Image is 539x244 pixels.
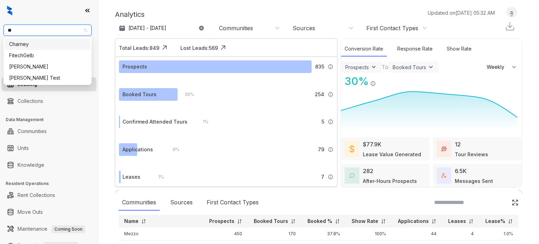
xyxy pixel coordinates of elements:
div: Communities [119,194,160,211]
div: Confirmed Attended Tours [122,118,187,126]
img: LeaseValue [350,145,354,153]
div: Charney [5,39,90,50]
div: Sources [167,194,196,211]
div: Total Leads: 849 [119,44,159,52]
img: sorting [431,219,437,224]
div: 1 % [151,173,164,181]
div: FitechGelb [9,52,86,59]
button: Weekly [483,61,522,73]
div: 30 % [341,73,369,89]
td: 44 [392,227,442,240]
div: Schuyler Test [5,72,90,84]
img: Click Icon [512,199,519,206]
td: 4 [442,227,479,240]
li: Move Outs [1,205,97,219]
div: Sources [293,24,315,32]
div: Lost Leads: 569 [180,44,218,52]
img: TotalFum [441,173,446,178]
div: FitechGelb [5,50,90,61]
div: 9 % [166,146,179,153]
a: Rent Collections [18,188,55,202]
li: Leads [1,47,97,61]
div: $77.9K [363,140,381,149]
td: 450 [203,227,247,240]
p: Booked % [307,218,332,225]
div: First Contact Types [366,24,418,32]
li: Rent Collections [1,188,97,202]
div: 30 % [178,91,194,98]
span: 254 [315,91,324,98]
div: Booked Tours [393,64,426,70]
p: Show Rate [352,218,378,225]
p: Lease% [485,218,505,225]
p: Booked Tours [254,218,288,225]
div: After-Hours Prospects [363,177,417,185]
h3: Data Management [6,117,98,123]
span: 79 [318,146,324,153]
img: sorting [468,219,474,224]
p: Leases [448,218,466,225]
p: Prospects [209,218,234,225]
div: Leases [122,173,140,181]
div: [PERSON_NAME] [9,63,86,71]
a: Knowledge [18,158,44,172]
div: 12 [455,140,461,149]
td: 37.8% [301,227,346,240]
div: First Contact Types [203,194,262,211]
a: Move Outs [18,205,43,219]
div: Messages Sent [455,177,493,185]
div: Applications [122,146,153,153]
div: Lease Value Generated [363,151,421,158]
td: 100% [346,227,392,240]
a: Units [18,141,29,155]
img: sorting [291,219,296,224]
li: Maintenance [1,222,97,236]
td: Mezzo [119,227,203,240]
div: Prospects [345,64,369,70]
div: Response Rate [394,41,436,57]
div: Communities [219,24,253,32]
img: ViewFilterArrow [427,64,434,71]
td: 1.0% [479,227,519,240]
p: Applications [398,218,429,225]
div: Schuyler [5,61,90,72]
div: Prospects [122,63,147,71]
span: 7 [321,173,324,181]
img: UserAvatar [507,9,517,16]
div: [PERSON_NAME] Test [9,74,86,82]
td: 170 [248,227,301,240]
img: Info [370,81,376,86]
img: Info [328,147,333,152]
img: Info [328,119,333,125]
span: Coming Soon [52,225,85,233]
img: AfterHoursConversations [350,173,354,178]
div: 6.5K [455,167,467,175]
span: 5 [321,118,324,126]
img: sorting [141,219,146,224]
img: TourReviews [441,146,446,151]
button: [DATE] - [DATE] [115,22,210,34]
div: To [381,63,388,71]
img: sorting [381,219,386,224]
div: Booked Tours [122,91,157,98]
div: Conversion Rate [341,41,387,57]
img: Click Icon [218,42,228,53]
img: Download [505,21,515,32]
p: Name [124,218,139,225]
img: Info [328,174,333,180]
div: 282 [363,167,373,175]
p: Analytics [115,9,145,20]
p: Updated on [DATE] 05:32 AM [428,9,495,17]
div: Charney [9,40,86,48]
li: Collections [1,94,97,108]
img: SearchIcon [497,199,503,205]
div: Show Rate [443,41,475,57]
div: 1 % [196,118,208,126]
img: sorting [237,219,242,224]
p: [DATE] - [DATE] [128,25,166,32]
a: Communities [18,124,47,138]
img: Click Icon [376,74,386,85]
li: Knowledge [1,158,97,172]
img: sorting [335,219,340,224]
li: Communities [1,124,97,138]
